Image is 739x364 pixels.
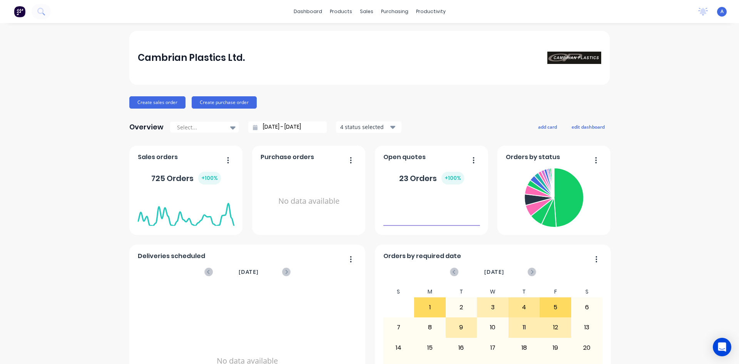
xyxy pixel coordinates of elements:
span: [DATE] [484,268,504,276]
img: Cambrian Plastics Ltd. [547,52,601,64]
div: 8 [415,318,445,337]
div: 5 [540,298,571,317]
div: 12 [540,318,571,337]
div: 15 [415,338,445,357]
div: Cambrian Plastics Ltd. [138,50,245,65]
span: Orders by status [506,153,560,162]
div: 1 [415,298,445,317]
img: Factory [14,6,25,17]
a: dashboard [290,6,326,17]
div: + 100 % [441,172,464,185]
div: 16 [446,338,477,357]
button: edit dashboard [567,122,610,132]
div: 6 [572,298,602,317]
div: productivity [412,6,450,17]
button: 4 status selected [336,121,401,133]
div: 9 [446,318,477,337]
div: 10 [477,318,508,337]
button: add card [533,122,562,132]
div: M [414,286,446,297]
div: 19 [540,338,571,357]
div: sales [356,6,377,17]
span: Purchase orders [261,153,314,162]
div: 3 [477,298,508,317]
span: Orders by required date [383,252,461,261]
button: Create sales order [129,96,186,109]
div: 11 [509,318,540,337]
div: products [326,6,356,17]
div: 4 [509,298,540,317]
div: Open Intercom Messenger [713,338,731,356]
div: 725 Orders [151,172,221,185]
span: Deliveries scheduled [138,252,205,261]
div: 4 status selected [340,123,389,131]
div: S [571,286,603,297]
div: purchasing [377,6,412,17]
div: 13 [572,318,602,337]
div: 20 [572,338,602,357]
div: 2 [446,298,477,317]
span: Sales orders [138,153,178,162]
div: F [540,286,571,297]
div: T [508,286,540,297]
div: 7 [383,318,414,337]
button: Create purchase order [192,96,257,109]
div: + 100 % [198,172,221,185]
span: [DATE] [239,268,259,276]
div: Overview [129,119,164,135]
div: 17 [477,338,508,357]
div: S [383,286,415,297]
div: 14 [383,338,414,357]
span: Open quotes [383,153,426,162]
div: T [446,286,477,297]
div: 23 Orders [399,172,464,185]
div: No data available [261,165,357,238]
div: 18 [509,338,540,357]
div: W [477,286,508,297]
span: A [721,8,724,15]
